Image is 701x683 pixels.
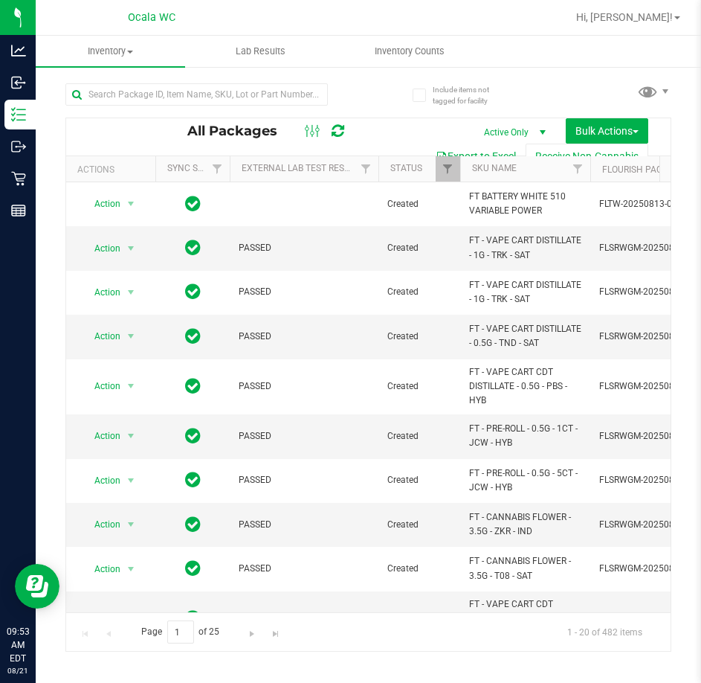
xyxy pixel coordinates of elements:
inline-svg: Reports [11,203,26,218]
span: select [122,470,140,491]
span: Include items not tagged for facility [433,84,507,106]
span: In Sync [185,281,201,302]
a: Filter [354,156,378,182]
span: Created [387,379,451,394]
span: PASSED [239,518,369,532]
span: FT - VAPE CART DISTILLATE - 1G - TRK - SAT [469,278,581,307]
span: FT - PRE-ROLL - 0.5G - 1CT - JCW - HYB [469,422,581,450]
span: In Sync [185,469,201,490]
span: Action [81,326,121,347]
span: Inventory Counts [355,45,465,58]
span: Inventory [36,45,185,58]
button: Receive Non-Cannabis [526,144,648,169]
inline-svg: Outbound [11,139,26,154]
span: FT - CANNABIS FLOWER - 3.5G - ZKR - IND [469,510,581,539]
button: Export to Excel [426,144,526,169]
a: Inventory [36,36,185,67]
span: PASSED [239,429,369,443]
span: Action [81,193,121,214]
span: Created [387,285,451,299]
span: Page of 25 [129,621,232,644]
a: Inventory Counts [335,36,485,67]
span: Created [387,197,451,211]
a: Go to the next page [242,621,263,641]
a: Filter [436,156,460,182]
span: select [122,426,140,446]
span: FT - PRE-ROLL - 0.5G - 5CT - JCW - HYB [469,466,581,495]
span: Action [81,609,121,629]
span: Created [387,429,451,443]
span: select [122,376,140,397]
inline-svg: Inbound [11,75,26,90]
span: PASSED [239,612,369,626]
span: Created [387,330,451,344]
span: In Sync [185,514,201,535]
span: In Sync [185,426,201,446]
span: PASSED [239,330,369,344]
span: Created [387,241,451,255]
span: FT - CANNABIS FLOWER - 3.5G - T08 - SAT [469,554,581,583]
inline-svg: Inventory [11,107,26,122]
span: FT - VAPE CART DISTILLATE - 0.5G - TND - SAT [469,322,581,350]
a: External Lab Test Result [242,163,358,173]
span: FT - VAPE CART CDT DISTILLATE - 0.5G - SRH - HYS [469,597,581,641]
span: Ocala WC [128,11,175,24]
div: Actions [77,164,149,175]
span: Created [387,562,451,576]
span: Created [387,612,451,626]
a: Flourish Package ID [602,164,696,175]
p: 09:53 AM EDT [7,625,29,665]
span: select [122,238,140,259]
span: Hi, [PERSON_NAME]! [576,11,673,23]
span: PASSED [239,379,369,394]
span: select [122,193,140,214]
span: In Sync [185,326,201,347]
span: Created [387,518,451,532]
a: Status [390,163,422,173]
inline-svg: Analytics [11,43,26,58]
span: In Sync [185,376,201,397]
span: PASSED [239,241,369,255]
span: FT - VAPE CART CDT DISTILLATE - 0.5G - PBS - HYB [469,365,581,408]
span: select [122,326,140,347]
span: 1 - 20 of 482 items [555,621,654,643]
a: Filter [205,156,230,182]
span: All Packages [187,123,292,139]
a: Lab Results [185,36,335,67]
span: select [122,514,140,535]
span: Action [81,282,121,303]
button: Bulk Actions [566,118,648,144]
span: Action [81,376,121,397]
span: select [122,559,140,580]
inline-svg: Retail [11,171,26,186]
span: PASSED [239,473,369,487]
span: PASSED [239,285,369,299]
span: In Sync [185,237,201,258]
a: SKU Name [472,163,517,173]
span: Action [81,559,121,580]
iframe: Resource center [15,564,59,609]
span: Action [81,470,121,491]
span: Action [81,238,121,259]
span: Action [81,514,121,535]
span: In Sync [185,193,201,214]
span: In Sync [185,608,201,629]
span: FT - VAPE CART DISTILLATE - 1G - TRK - SAT [469,234,581,262]
span: In Sync [185,558,201,579]
span: Created [387,473,451,487]
p: 08/21 [7,665,29,676]
a: Filter [566,156,590,182]
a: Sync Status [167,163,224,173]
span: select [122,282,140,303]
a: Go to the last page [265,621,286,641]
span: Bulk Actions [575,125,639,137]
span: select [122,609,140,629]
span: Action [81,426,121,446]
input: Search Package ID, Item Name, SKU, Lot or Part Number... [65,83,328,106]
span: FT BATTERY WHITE 510 VARIABLE POWER [469,190,581,218]
input: 1 [167,621,194,644]
span: Lab Results [216,45,306,58]
span: PASSED [239,562,369,576]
